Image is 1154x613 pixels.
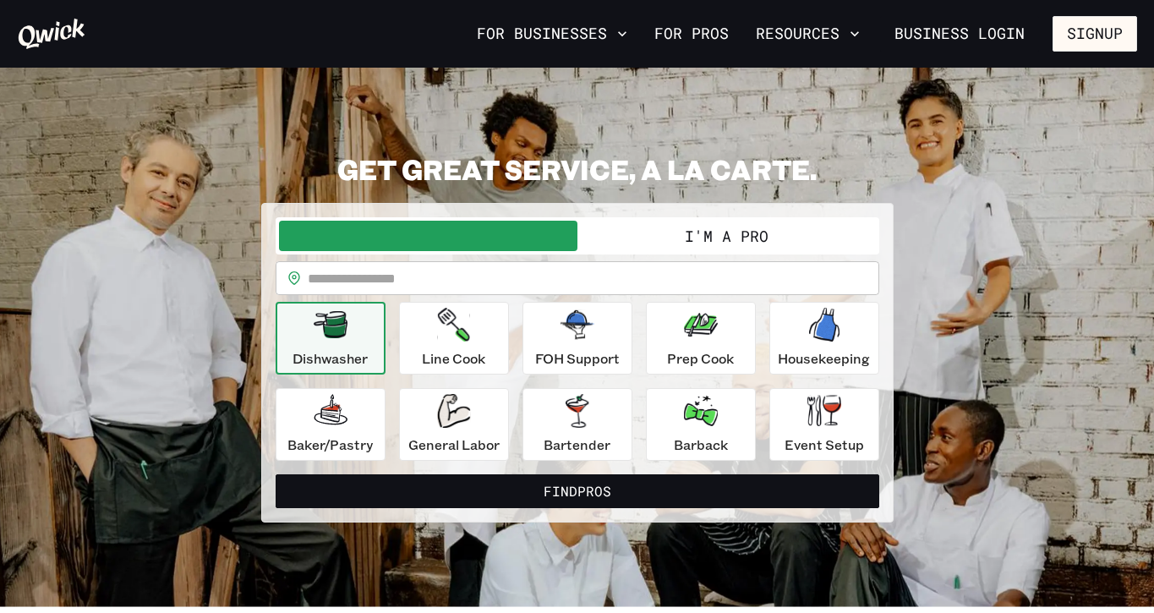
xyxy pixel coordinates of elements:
button: Baker/Pastry [276,388,386,461]
h2: GET GREAT SERVICE, A LA CARTE. [261,152,894,186]
p: Dishwasher [293,348,368,369]
p: Housekeeping [778,348,870,369]
button: Event Setup [769,388,879,461]
button: I'm a Business [279,221,577,251]
button: Housekeeping [769,302,879,375]
p: Barback [674,435,728,455]
a: For Pros [648,19,736,48]
p: Prep Cook [667,348,734,369]
button: Dishwasher [276,302,386,375]
button: Bartender [522,388,632,461]
button: Signup [1053,16,1137,52]
button: I'm a Pro [577,221,876,251]
button: FOH Support [522,302,632,375]
p: Event Setup [785,435,864,455]
button: Resources [749,19,867,48]
p: Line Cook [422,348,485,369]
button: General Labor [399,388,509,461]
p: FOH Support [535,348,620,369]
button: Prep Cook [646,302,756,375]
p: General Labor [408,435,500,455]
button: Line Cook [399,302,509,375]
button: Barback [646,388,756,461]
p: Bartender [544,435,610,455]
p: Baker/Pastry [287,435,373,455]
button: FindPros [276,474,879,508]
button: For Businesses [470,19,634,48]
a: Business Login [880,16,1039,52]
